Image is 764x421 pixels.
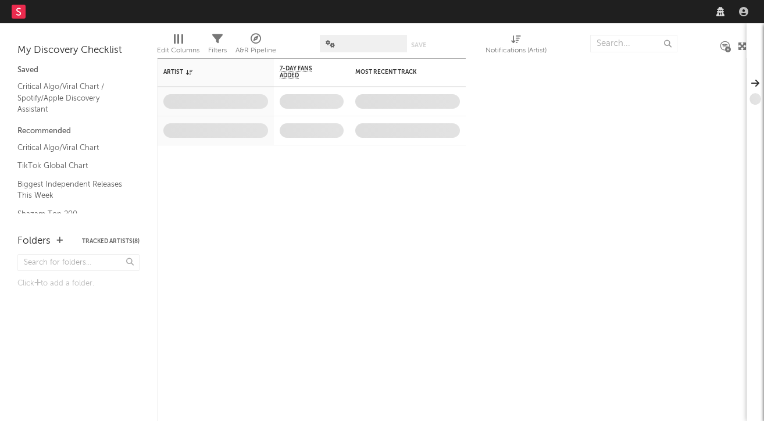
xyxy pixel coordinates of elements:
[157,44,199,58] div: Edit Columns
[485,29,547,63] div: Notifications (Artist)
[280,65,326,79] span: 7-Day Fans Added
[17,80,128,116] a: Critical Algo/Viral Chart / Spotify/Apple Discovery Assistant
[355,69,442,76] div: Most Recent Track
[208,29,227,63] div: Filters
[17,124,140,138] div: Recommended
[208,44,227,58] div: Filters
[235,44,276,58] div: A&R Pipeline
[485,44,547,58] div: Notifications (Artist)
[590,35,677,52] input: Search...
[17,277,140,291] div: Click to add a folder.
[157,29,199,63] div: Edit Columns
[17,234,51,248] div: Folders
[17,141,128,154] a: Critical Algo/Viral Chart
[411,42,426,48] button: Save
[163,69,251,76] div: Artist
[17,44,140,58] div: My Discovery Checklist
[17,178,128,202] a: Biggest Independent Releases This Week
[17,254,140,271] input: Search for folders...
[17,63,140,77] div: Saved
[17,208,128,220] a: Shazam Top 200
[82,238,140,244] button: Tracked Artists(8)
[235,29,276,63] div: A&R Pipeline
[17,159,128,172] a: TikTok Global Chart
